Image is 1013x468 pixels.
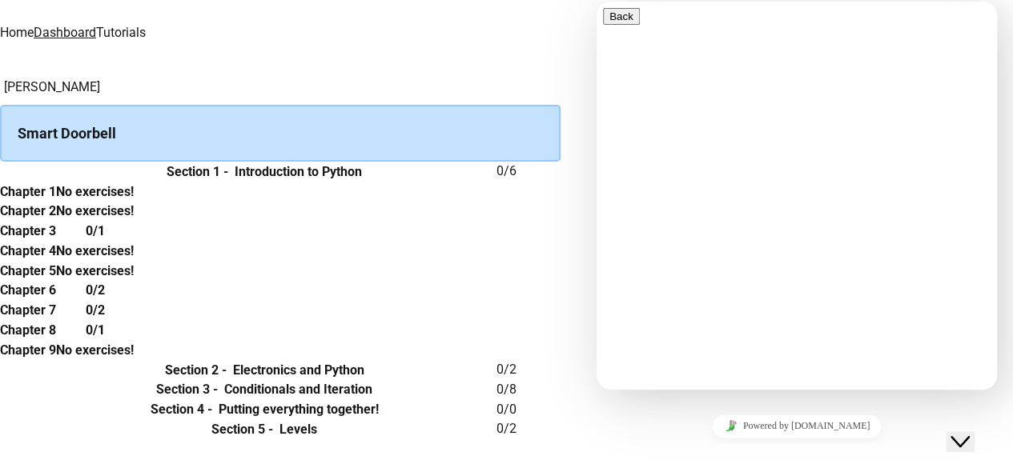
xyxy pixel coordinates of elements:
h6: No exercises! [56,182,134,202]
h6: 0/1 [86,321,105,340]
h6: 0/1 [86,222,105,241]
h6: Levels [279,420,317,439]
h6: No exercises! [56,202,134,221]
h6: Introduction to Python [235,162,362,182]
h6: 0 / 2 [496,419,561,438]
h6: No exercises! [56,341,134,360]
h6: 0/2 [86,281,105,300]
h6: 0 / 8 [496,380,561,399]
h6: [PERSON_NAME] [4,78,561,97]
h6: Section 5 - [211,420,273,439]
h6: Section 3 - [156,380,218,399]
h6: 0 / 6 [496,162,561,181]
h6: Section 4 - [151,400,212,419]
h6: No exercises! [56,242,134,261]
iframe: chat widget [597,2,997,390]
h6: No exercises! [56,262,134,281]
iframe: chat widget [946,404,997,452]
h6: Electronics and Python [233,361,364,380]
h6: Conditionals and Iteration [224,380,372,399]
a: Tutorials [96,25,146,40]
h6: 0 / 2 [496,360,561,379]
h6: 0/2 [86,301,105,320]
h6: Section 2 - [165,361,227,380]
h6: Section 1 - [167,162,228,182]
h6: Putting everything together! [219,400,379,419]
iframe: chat widget [597,408,997,444]
h6: 0 / 0 [496,400,561,419]
a: Dashboard [34,25,96,40]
